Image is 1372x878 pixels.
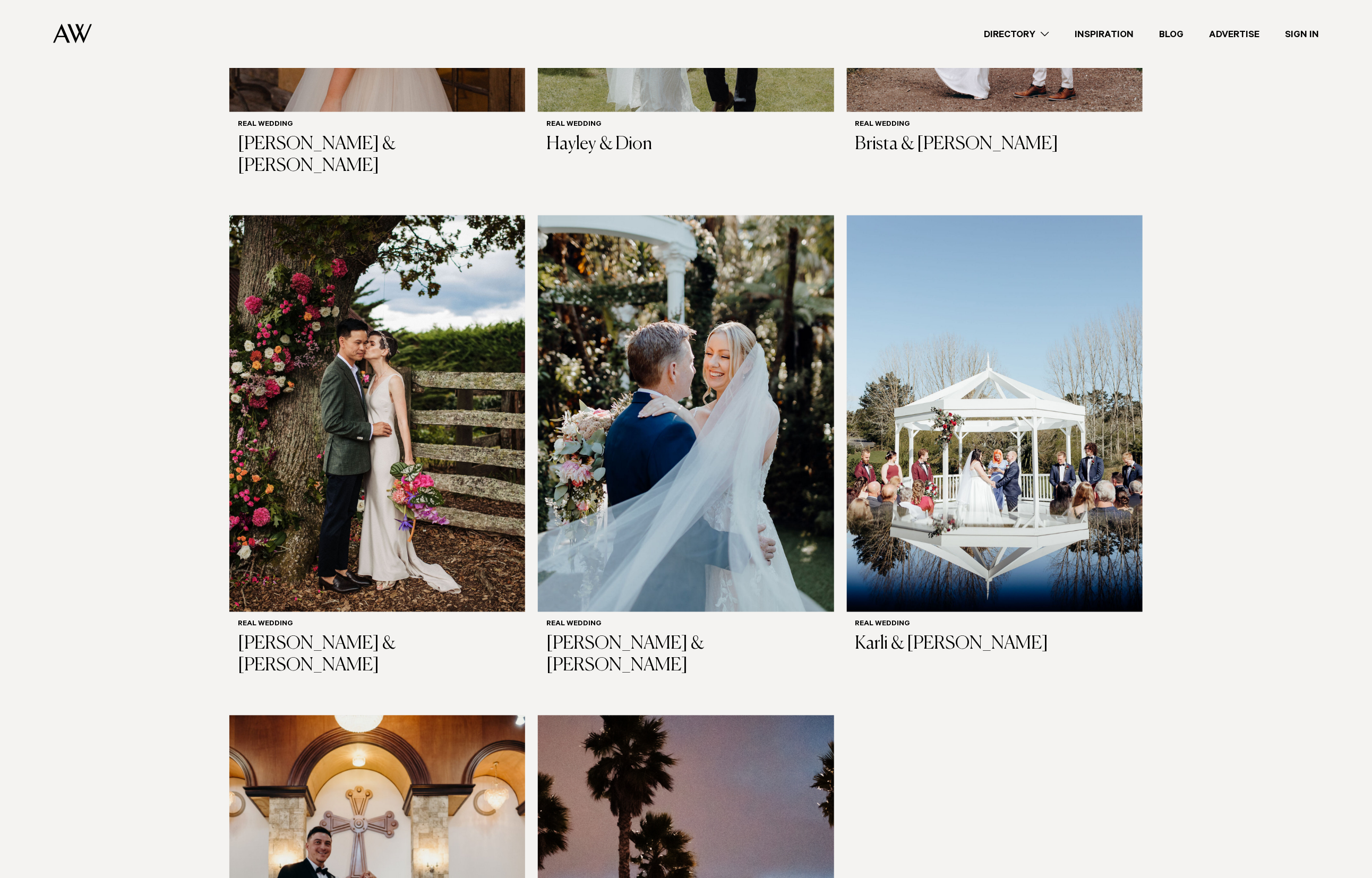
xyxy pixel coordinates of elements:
a: Blog [1146,27,1196,41]
img: Real Wedding | Emily & Geoff [229,216,525,613]
h3: [PERSON_NAME] & [PERSON_NAME] [238,134,517,177]
h3: Hayley & Dion [546,134,825,156]
h6: Real Wedding [238,621,517,630]
img: Real Wedding | Anna & Mark [538,216,834,613]
a: Advertise [1196,27,1272,41]
a: Inspiration [1062,27,1146,41]
h6: Real Wedding [855,120,1134,130]
a: Directory [971,27,1062,41]
a: Real Wedding | Emily & Geoff Real Wedding [PERSON_NAME] & [PERSON_NAME] [229,216,525,686]
h3: [PERSON_NAME] & [PERSON_NAME] [546,634,825,677]
h6: Real Wedding [546,120,825,130]
img: Real Wedding | Karli & Warren [847,216,1143,613]
h3: Karli & [PERSON_NAME] [855,634,1134,656]
a: Real Wedding | Karli & Warren Real Wedding Karli & [PERSON_NAME] [847,216,1143,664]
h6: Real Wedding [238,120,517,130]
h3: [PERSON_NAME] & [PERSON_NAME] [238,634,517,677]
a: Real Wedding | Anna & Mark Real Wedding [PERSON_NAME] & [PERSON_NAME] [538,216,834,686]
h3: Brista & [PERSON_NAME] [855,134,1134,156]
img: Auckland Weddings Logo [53,24,92,44]
h6: Real Wedding [546,621,825,630]
a: Sign In [1272,27,1332,41]
h6: Real Wedding [855,621,1134,630]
